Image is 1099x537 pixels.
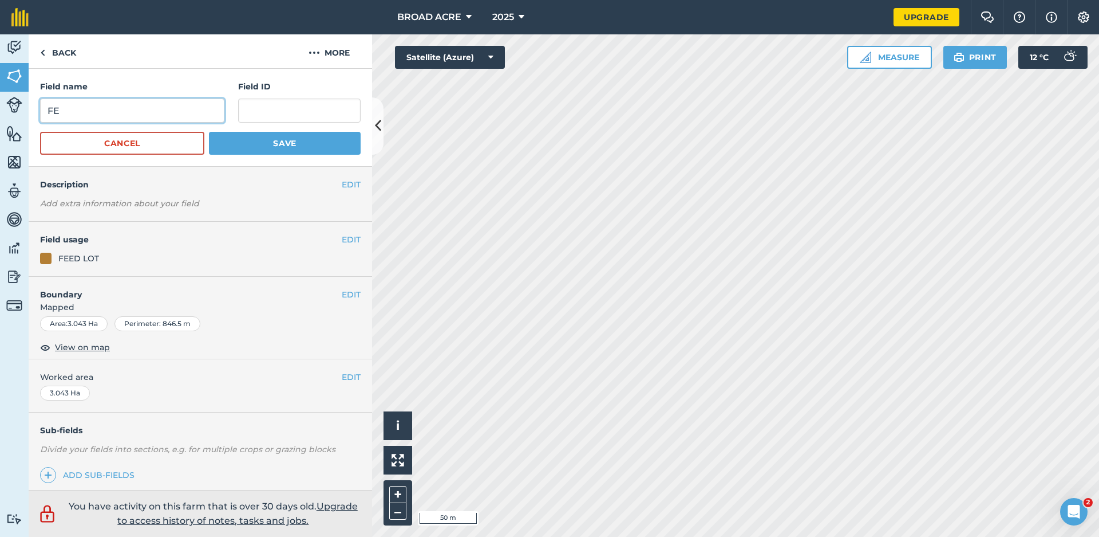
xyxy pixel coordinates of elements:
[847,46,932,69] button: Measure
[342,288,361,301] button: EDIT
[114,316,200,331] div: Perimeter : 846.5 m
[55,341,110,354] span: View on map
[40,371,361,383] span: Worked area
[238,80,361,93] h4: Field ID
[492,10,514,24] span: 2025
[58,252,99,265] div: FEED LOT
[286,34,372,68] button: More
[40,233,342,246] h4: Field usage
[40,80,224,93] h4: Field name
[943,46,1007,69] button: Print
[6,240,22,257] img: svg+xml;base64,PD94bWwgdmVyc2lvbj0iMS4wIiBlbmNvZGluZz0idXRmLTgiPz4KPCEtLSBHZW5lcmF0b3I6IEFkb2JlIE...
[894,8,959,26] a: Upgrade
[6,268,22,285] img: svg+xml;base64,PD94bWwgdmVyc2lvbj0iMS4wIiBlbmNvZGluZz0idXRmLTgiPz4KPCEtLSBHZW5lcmF0b3I6IEFkb2JlIE...
[1058,46,1081,69] img: svg+xml;base64,PD94bWwgdmVyc2lvbj0iMS4wIiBlbmNvZGluZz0idXRmLTgiPz4KPCEtLSBHZW5lcmF0b3I6IEFkb2JlIE...
[6,39,22,56] img: svg+xml;base64,PD94bWwgdmVyc2lvbj0iMS4wIiBlbmNvZGluZz0idXRmLTgiPz4KPCEtLSBHZW5lcmF0b3I6IEFkb2JlIE...
[1084,498,1093,507] span: 2
[44,468,52,482] img: svg+xml;base64,PHN2ZyB4bWxucz0iaHR0cDovL3d3dy53My5vcmcvMjAwMC9zdmciIHdpZHRoPSIxNCIgaGVpZ2h0PSIyNC...
[209,132,361,155] button: Save
[1077,11,1090,23] img: A cog icon
[29,301,372,313] span: Mapped
[309,46,320,60] img: svg+xml;base64,PHN2ZyB4bWxucz0iaHR0cDovL3d3dy53My5vcmcvMjAwMC9zdmciIHdpZHRoPSIyMCIgaGVpZ2h0PSIyNC...
[1060,498,1088,526] iframe: Intercom live chat
[40,467,139,483] a: Add sub-fields
[389,486,406,503] button: +
[40,386,90,401] div: 3.043 Ha
[981,11,994,23] img: Two speech bubbles overlapping with the left bubble in the forefront
[6,68,22,85] img: svg+xml;base64,PHN2ZyB4bWxucz0iaHR0cDovL3d3dy53My5vcmcvMjAwMC9zdmciIHdpZHRoPSI1NiIgaGVpZ2h0PSI2MC...
[395,46,505,69] button: Satellite (Azure)
[397,10,461,24] span: BROAD ACRE
[392,454,404,467] img: Four arrows, one pointing top left, one top right, one bottom right and the last bottom left
[1030,46,1049,69] span: 12 ° C
[6,182,22,199] img: svg+xml;base64,PD94bWwgdmVyc2lvbj0iMS4wIiBlbmNvZGluZz0idXRmLTgiPz4KPCEtLSBHZW5lcmF0b3I6IEFkb2JlIE...
[6,514,22,524] img: svg+xml;base64,PD94bWwgdmVyc2lvbj0iMS4wIiBlbmNvZGluZz0idXRmLTgiPz4KPCEtLSBHZW5lcmF0b3I6IEFkb2JlIE...
[29,424,372,437] h4: Sub-fields
[40,340,50,354] img: svg+xml;base64,PHN2ZyB4bWxucz0iaHR0cDovL3d3dy53My5vcmcvMjAwMC9zdmciIHdpZHRoPSIxOCIgaGVpZ2h0PSIyNC...
[342,233,361,246] button: EDIT
[6,97,22,113] img: svg+xml;base64,PD94bWwgdmVyc2lvbj0iMS4wIiBlbmNvZGluZz0idXRmLTgiPz4KPCEtLSBHZW5lcmF0b3I6IEFkb2JlIE...
[63,499,363,528] p: You have activity on this farm that is over 30 days old.
[860,52,871,63] img: Ruler icon
[40,178,361,191] h4: Description
[342,178,361,191] button: EDIT
[6,297,22,313] img: svg+xml;base64,PD94bWwgdmVyc2lvbj0iMS4wIiBlbmNvZGluZz0idXRmLTgiPz4KPCEtLSBHZW5lcmF0b3I6IEFkb2JlIE...
[342,371,361,383] button: EDIT
[1046,10,1057,24] img: svg+xml;base64,PHN2ZyB4bWxucz0iaHR0cDovL3d3dy53My5vcmcvMjAwMC9zdmciIHdpZHRoPSIxNyIgaGVpZ2h0PSIxNy...
[6,125,22,142] img: svg+xml;base64,PHN2ZyB4bWxucz0iaHR0cDovL3d3dy53My5vcmcvMjAwMC9zdmciIHdpZHRoPSI1NiIgaGVpZ2h0PSI2MC...
[29,277,342,301] h4: Boundary
[40,444,335,454] em: Divide your fields into sections, e.g. for multiple crops or grazing blocks
[1018,46,1088,69] button: 12 °C
[954,50,964,64] img: svg+xml;base64,PHN2ZyB4bWxucz0iaHR0cDovL3d3dy53My5vcmcvMjAwMC9zdmciIHdpZHRoPSIxOSIgaGVpZ2h0PSIyNC...
[1013,11,1026,23] img: A question mark icon
[11,8,29,26] img: fieldmargin Logo
[40,132,204,155] button: Cancel
[29,34,88,68] a: Back
[6,211,22,228] img: svg+xml;base64,PD94bWwgdmVyc2lvbj0iMS4wIiBlbmNvZGluZz0idXRmLTgiPz4KPCEtLSBHZW5lcmF0b3I6IEFkb2JlIE...
[6,154,22,171] img: svg+xml;base64,PHN2ZyB4bWxucz0iaHR0cDovL3d3dy53My5vcmcvMjAwMC9zdmciIHdpZHRoPSI1NiIgaGVpZ2h0PSI2MC...
[40,340,110,354] button: View on map
[40,316,108,331] div: Area : 3.043 Ha
[384,411,412,440] button: i
[37,503,57,524] img: svg+xml;base64,PD94bWwgdmVyc2lvbj0iMS4wIiBlbmNvZGluZz0idXRmLTgiPz4KPCEtLSBHZW5lcmF0b3I6IEFkb2JlIE...
[40,198,199,209] em: Add extra information about your field
[389,503,406,520] button: –
[396,418,400,433] span: i
[40,46,45,60] img: svg+xml;base64,PHN2ZyB4bWxucz0iaHR0cDovL3d3dy53My5vcmcvMjAwMC9zdmciIHdpZHRoPSI5IiBoZWlnaHQ9IjI0Ii...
